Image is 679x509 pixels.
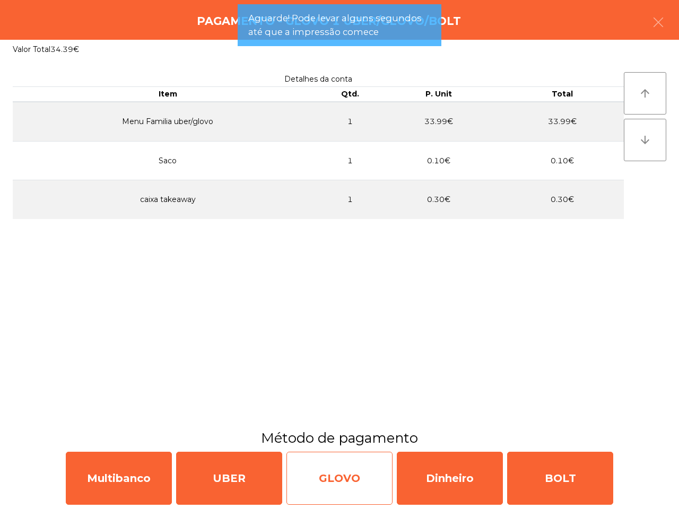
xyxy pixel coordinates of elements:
td: 1 [323,141,377,180]
div: GLOVO [286,452,393,505]
td: 0.10€ [377,141,500,180]
td: 33.99€ [377,102,500,142]
span: Detalhes da conta [284,74,352,84]
td: 1 [323,180,377,219]
td: 33.99€ [500,102,624,142]
td: Saco [13,141,323,180]
td: 1 [323,102,377,142]
div: UBER [176,452,282,505]
td: caixa takeaway [13,180,323,219]
th: Total [500,87,624,102]
td: 0.30€ [377,180,500,219]
span: Valor Total [13,45,50,54]
span: 34.39€ [50,45,79,54]
div: Multibanco [66,452,172,505]
i: arrow_downward [639,134,651,146]
th: Qtd. [323,87,377,102]
button: arrow_upward [624,72,666,115]
div: BOLT [507,452,613,505]
td: 0.10€ [500,141,624,180]
td: 0.30€ [500,180,624,219]
td: Menu Familia uber/glovo [13,102,323,142]
div: Dinheiro [397,452,503,505]
th: Item [13,87,323,102]
th: P. Unit [377,87,500,102]
h3: Método de pagamento [8,428,671,447]
button: arrow_downward [624,119,666,161]
span: Aguarde! Pode levar alguns segundos até que a impressão comece [248,12,431,38]
h4: Pagamento - Glovo 1 Uber/Glovo/Bolt [197,13,461,29]
i: arrow_upward [639,87,651,100]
